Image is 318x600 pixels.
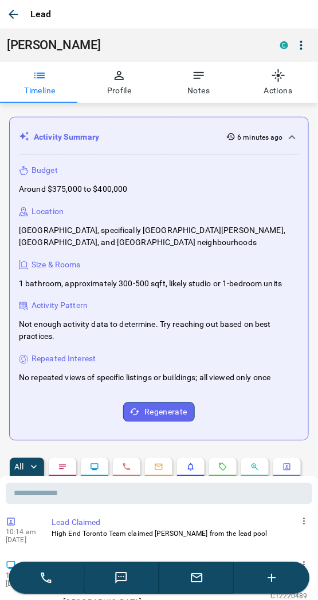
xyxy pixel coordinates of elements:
p: Size & Rooms [32,259,81,271]
svg: Lead Browsing Activity [90,463,99,472]
p: Not enough activity data to determine. Try reaching out based on best practices. [19,319,299,343]
p: [DATE] [6,580,40,588]
p: Location [32,206,64,218]
p: 6 minutes ago [238,132,283,143]
p: [DATE] [6,536,40,544]
p: Budget [32,164,58,176]
p: 10:14 am [6,528,40,536]
p: 10:13 am [6,572,40,580]
p: Activity Summary [34,131,99,143]
p: Viewed a Listing [52,560,308,573]
svg: Listing Alerts [186,463,195,472]
p: All [14,463,23,471]
button: Notes [159,62,239,103]
div: Activity Summary6 minutes ago [19,127,299,148]
button: Profile [80,62,159,103]
p: No repeated views of specific listings or buildings; all viewed only once [19,372,271,384]
p: Lead Claimed [52,517,308,529]
p: Lead [30,7,52,21]
p: High End Toronto Team claimed [PERSON_NAME] from the lead pool [52,529,308,539]
svg: Opportunities [250,463,260,472]
svg: Agent Actions [282,463,292,472]
svg: Requests [218,463,227,472]
div: condos.ca [280,41,288,49]
button: Actions [238,62,318,103]
h1: [PERSON_NAME] [7,38,263,53]
svg: Notes [58,463,67,472]
svg: Emails [154,463,163,472]
p: Repeated Interest [32,353,96,365]
p: Around $375,000 to $400,000 [19,183,128,195]
p: Activity Pattern [32,300,88,312]
p: [GEOGRAPHIC_DATA], specifically [GEOGRAPHIC_DATA][PERSON_NAME], [GEOGRAPHIC_DATA], and [GEOGRAPHI... [19,224,299,248]
svg: Calls [122,463,131,472]
p: 1 bathroom, approximately 300-500 sqft, likely studio or 1-bedroom units [19,278,282,290]
button: Regenerate [123,402,195,422]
